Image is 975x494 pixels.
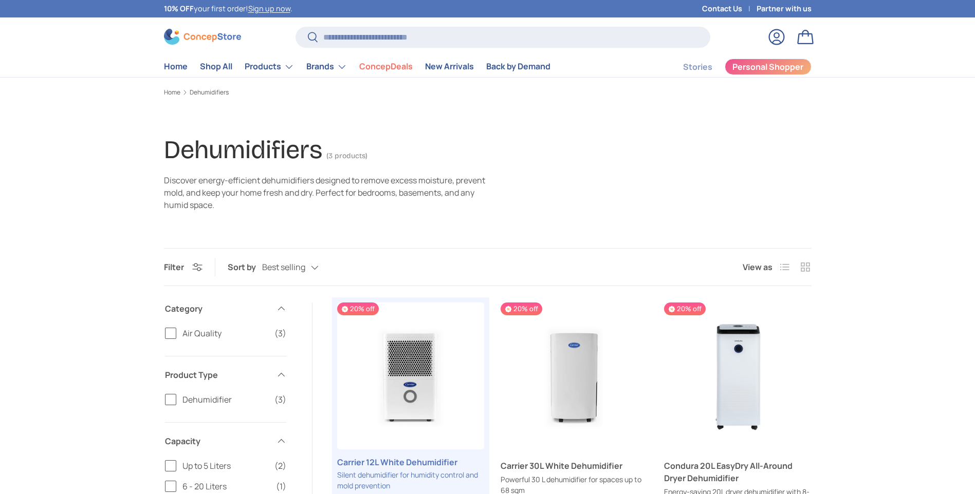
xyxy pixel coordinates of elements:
[164,29,241,45] img: ConcepStore
[274,393,286,406] span: (3)
[725,59,812,75] a: Personal Shopper
[262,262,305,272] span: Best selling
[306,56,347,77] a: Brands
[337,456,484,468] a: Carrier 12L White Dehumidifier
[182,460,268,472] span: Up to 5 Liters
[664,302,811,449] a: Condura 20L EasyDry All-Around Dryer Dehumidifier
[165,356,286,393] summary: Product Type
[200,56,232,77] a: Shop All
[165,290,286,327] summary: Category
[337,302,379,315] span: 20% off
[683,57,712,77] a: Stories
[326,151,367,160] span: (3 products)
[262,259,339,277] button: Best selling
[182,480,270,492] span: 6 - 20 Liters
[732,63,803,71] span: Personal Shopper
[164,135,322,165] h1: Dehumidifiers
[164,56,550,77] nav: Primary
[164,89,180,96] a: Home
[164,261,203,273] button: Filter
[276,480,286,492] span: (1)
[164,4,194,13] strong: 10% OFF
[501,460,648,472] a: Carrier 30L White Dehumidifier
[501,302,648,449] a: Carrier 30L White Dehumidifier
[248,4,290,13] a: Sign up now
[300,56,353,77] summary: Brands
[165,302,270,315] span: Category
[165,369,270,381] span: Product Type
[228,261,262,273] label: Sort by
[190,89,229,96] a: Dehumidifiers
[165,423,286,460] summary: Capacity
[274,327,286,339] span: (3)
[664,302,706,315] span: 20% off
[664,460,811,484] a: Condura 20L EasyDry All-Around Dryer Dehumidifier
[743,261,772,273] span: View as
[486,56,550,77] a: Back by Demand
[164,3,292,14] p: your first order! .
[702,3,757,14] a: Contact Us
[164,175,485,211] span: Discover energy-efficient dehumidifiers designed to remove excess moisture, prevent mold, and kee...
[164,56,188,77] a: Home
[501,302,542,315] span: 20% off
[238,56,300,77] summary: Products
[164,261,184,273] span: Filter
[182,327,268,339] span: Air Quality
[165,435,270,447] span: Capacity
[274,460,286,472] span: (2)
[658,56,812,77] nav: Secondary
[359,56,413,77] a: ConcepDeals
[164,88,812,97] nav: Breadcrumbs
[757,3,812,14] a: Partner with us
[182,393,268,406] span: Dehumidifier
[245,56,294,77] a: Products
[425,56,474,77] a: New Arrivals
[337,302,484,449] a: Carrier 12L White Dehumidifier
